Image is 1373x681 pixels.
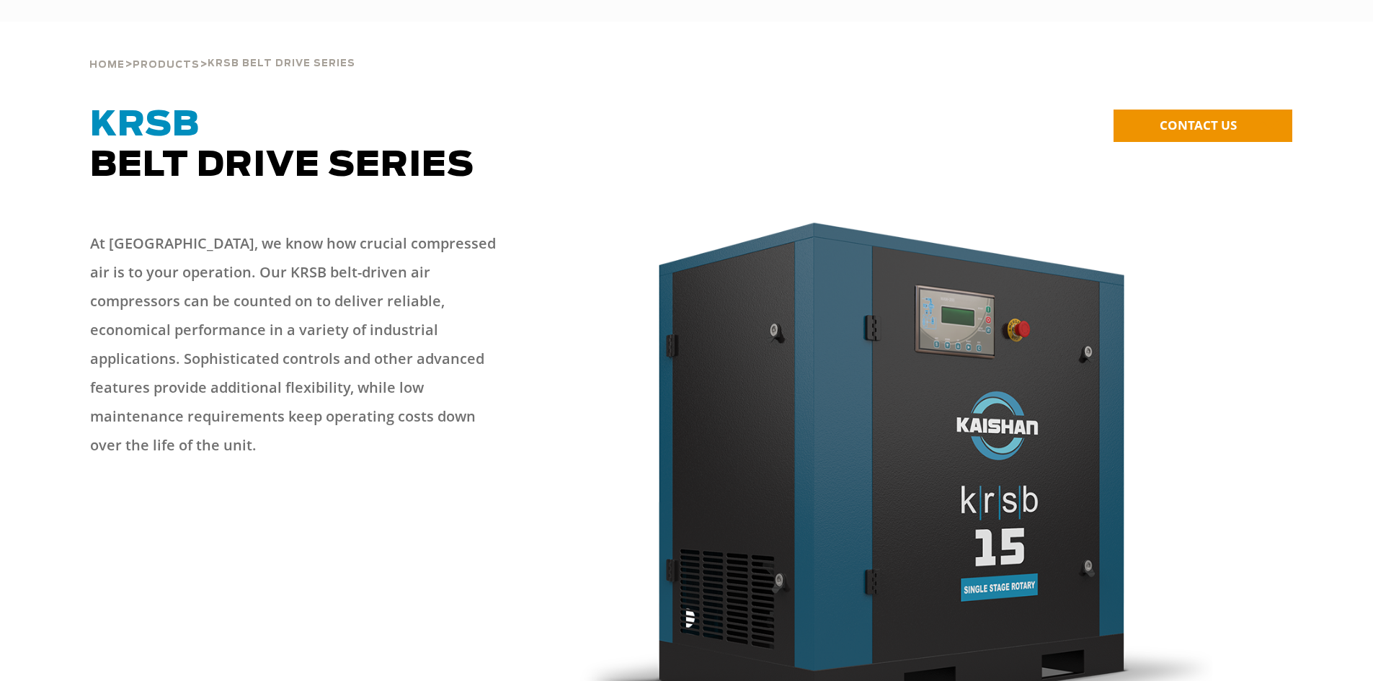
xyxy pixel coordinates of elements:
[133,61,200,70] span: Products
[90,108,200,143] span: KRSB
[89,58,125,71] a: Home
[89,22,355,76] div: > >
[208,59,355,68] span: krsb belt drive series
[89,61,125,70] span: Home
[133,58,200,71] a: Products
[90,108,474,183] span: Belt Drive Series
[1114,110,1292,142] a: CONTACT US
[90,229,508,460] p: At [GEOGRAPHIC_DATA], we know how crucial compressed air is to your operation. Our KRSB belt-driv...
[1160,117,1237,133] span: CONTACT US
